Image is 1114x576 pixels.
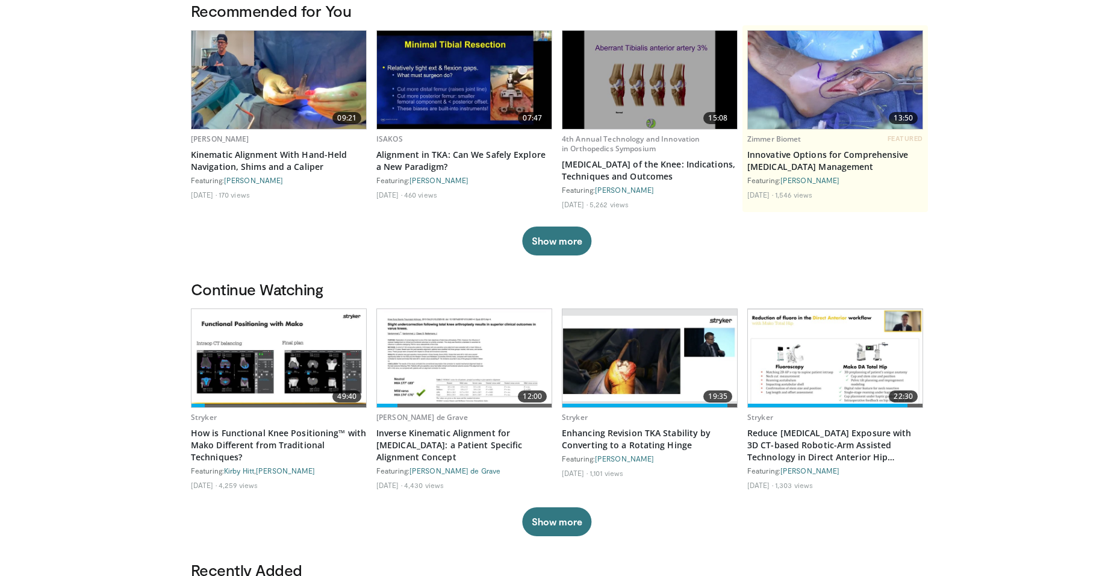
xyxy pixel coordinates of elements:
img: 9f51b2c4-c9cd-41b9-914c-73975758001a.620x360_q85_upscale.jpg [191,31,366,129]
a: [PERSON_NAME] [595,186,654,194]
li: [DATE] [747,190,773,199]
a: 19:35 [562,309,737,407]
a: 49:40 [191,309,366,407]
a: Alignment in TKA: Can We Safely Explore a New Paradigm? [376,149,552,173]
div: Featuring: [376,466,552,475]
a: Innovative Options for Comprehensive [MEDICAL_DATA] Management [747,149,923,173]
button: Show more [522,227,591,255]
a: [PERSON_NAME] [780,466,839,475]
a: Stryker [191,412,217,422]
a: ISAKOS [376,134,403,144]
li: [DATE] [747,480,773,490]
img: f04310e9-bff8-498e-b745-28b79ff46fe7.620x360_q85_upscale.jpg [377,309,552,407]
li: 460 views [404,190,437,199]
li: 4,259 views [219,480,258,490]
a: [PERSON_NAME] [409,176,468,184]
img: ffdd9326-d8c6-4f24-b7c0-24c655ed4ab2.620x360_q85_upscale.jpg [191,309,366,407]
h3: Recommended for You [191,1,923,20]
a: Zimmer Biomet [747,134,801,144]
span: 07:47 [518,112,547,124]
img: 5bd7167b-0b9e-40b5-a7c8-0d290fcaa9fb.620x360_q85_upscale.jpg [748,310,923,407]
div: Featuring: [562,454,738,463]
span: FEATURED [888,134,923,143]
span: 13:50 [889,112,918,124]
li: [DATE] [562,199,588,209]
div: Featuring: [747,466,923,475]
span: 12:00 [518,390,547,402]
a: Kirby Hitt [224,466,254,475]
img: ed1baf99-82f9-4fc0-888a-9512c9d6649f.620x360_q85_upscale.jpg [562,316,737,401]
div: Featuring: , [191,466,367,475]
a: [PERSON_NAME] [595,454,654,463]
a: Kinematic Alignment With Hand-Held Navigation, Shims and a Caliper [191,149,367,173]
li: [DATE] [376,480,402,490]
div: Featuring: [376,175,552,185]
a: How is Functional Knee Positioning™ with Mako Different from Traditional Techniques? [191,427,367,463]
span: 49:40 [332,390,361,402]
a: [PERSON_NAME] [224,176,283,184]
img: 162be60a-9176-4ddd-bead-4ab8632d2286.620x360_q85_upscale.jpg [562,31,737,129]
a: 15:08 [562,31,737,129]
a: 4th Annual Technology and Innovation in Orthopedics Symposium [562,134,700,154]
a: 09:21 [191,31,366,129]
li: [DATE] [376,190,402,199]
h3: Continue Watching [191,280,923,299]
li: 1,546 views [775,190,812,199]
a: 12:00 [377,309,552,407]
a: [PERSON_NAME] de Grave [376,412,468,422]
div: Featuring: [747,175,923,185]
div: Featuring: [191,175,367,185]
li: 4,430 views [404,480,444,490]
a: Stryker [747,412,773,422]
a: [PERSON_NAME] [780,176,839,184]
li: 5,262 views [590,199,629,209]
a: 22:30 [748,309,923,407]
li: 1,303 views [775,480,813,490]
li: 170 views [219,190,250,199]
a: Reduce [MEDICAL_DATA] Exposure with 3D CT-based Robotic-Arm Assisted Technology in Direct Anterio... [747,427,923,463]
a: Inverse Kinematic Alignment for [MEDICAL_DATA]: a Patient Specific Alignment Concept [376,427,552,463]
span: 19:35 [703,390,732,402]
a: 13:50 [748,31,923,129]
img: ce164293-0bd9-447d-b578-fc653e6584c8.620x360_q85_upscale.jpg [748,31,923,129]
a: [MEDICAL_DATA] of the Knee: Indications, Techniques and Outcomes [562,158,738,183]
li: 1,101 views [590,468,623,478]
img: f511714c-776f-4d2b-9992-7875d62f3a04.620x360_q85_upscale.jpg [377,31,552,128]
a: [PERSON_NAME] de Grave [409,466,500,475]
span: 09:21 [332,112,361,124]
a: Enhancing Revision TKA Stability by Converting to a Rotating Hinge [562,427,738,451]
a: [PERSON_NAME] [191,134,249,144]
li: [DATE] [191,190,217,199]
span: 22:30 [889,390,918,402]
span: 15:08 [703,112,732,124]
a: 07:47 [377,31,552,129]
div: Featuring: [562,185,738,195]
a: Stryker [562,412,588,422]
a: [PERSON_NAME] [256,466,315,475]
li: [DATE] [191,480,217,490]
button: Show more [522,507,591,536]
li: [DATE] [562,468,588,478]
